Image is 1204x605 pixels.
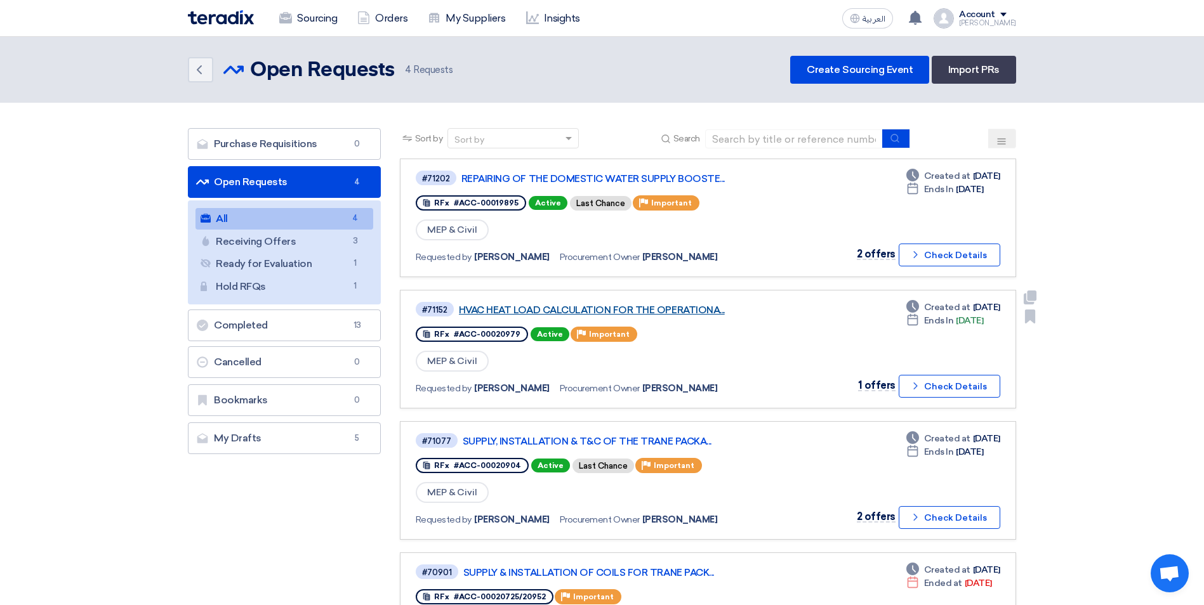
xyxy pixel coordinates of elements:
[459,304,776,316] a: HVAC HEAT LOAD CALCULATION FOR THE OPERATIONA...
[858,379,896,391] span: 1 offers
[250,58,395,83] h2: Open Requests
[906,301,1000,314] div: [DATE]
[899,375,1000,398] button: Check Details
[899,244,1000,266] button: Check Details
[350,356,365,368] span: 0
[348,257,363,270] span: 1
[857,511,896,523] span: 2 offers
[461,173,779,185] a: REPAIRING OF THE DOMESTIC WATER SUPPLY BOOSTE...
[350,319,365,332] span: 13
[415,132,443,145] span: Sort by
[673,132,700,145] span: Search
[642,382,718,395] span: [PERSON_NAME]
[924,576,962,590] span: Ended at
[560,250,640,264] span: Procurement Owner
[959,20,1016,27] div: [PERSON_NAME]
[422,437,451,445] div: #71077
[651,198,692,207] span: Important
[474,513,550,526] span: [PERSON_NAME]
[348,280,363,293] span: 1
[572,459,634,473] div: Last Chance
[422,174,450,183] div: #71202
[573,592,614,601] span: Important
[570,196,632,211] div: Last Chance
[434,330,449,339] span: RFx
[924,432,970,445] span: Created at
[434,198,449,207] span: RFx
[405,64,411,75] span: 4
[1151,554,1189,592] a: Open chat
[531,327,569,341] span: Active
[454,461,521,470] span: #ACC-00020904
[454,198,519,207] span: #ACC-00019895
[454,330,520,339] span: #ACC-00020979
[560,382,640,395] span: Procurement Owner
[416,382,472,395] span: Requested by
[416,482,489,503] span: MEP & Civil
[454,133,484,146] div: Sort by
[418,4,515,32] a: My Suppliers
[924,169,970,183] span: Created at
[463,567,781,578] a: SUPPLY & INSTALLATION OF COILS FOR TRANE PACK...
[642,513,718,526] span: [PERSON_NAME]
[188,309,381,341] a: Completed13
[906,576,992,590] div: [DATE]
[924,445,954,459] span: Ends In
[906,314,984,327] div: [DATE]
[416,219,489,240] span: MEP & Civil
[906,563,1000,576] div: [DATE]
[842,8,893,29] button: العربية
[434,461,449,470] span: RFx
[906,183,984,196] div: [DATE]
[906,169,1000,183] div: [DATE]
[350,176,365,188] span: 4
[188,128,381,160] a: Purchase Requisitions0
[422,568,452,576] div: #70901
[195,208,373,230] a: All
[195,253,373,275] a: Ready for Evaluation
[188,10,254,25] img: Teradix logo
[350,394,365,407] span: 0
[705,129,883,148] input: Search by title or reference number
[188,346,381,378] a: Cancelled0
[959,10,995,20] div: Account
[863,15,885,23] span: العربية
[899,506,1000,529] button: Check Details
[416,351,489,372] span: MEP & Civil
[474,382,550,395] span: [PERSON_NAME]
[924,183,954,196] span: Ends In
[589,330,630,339] span: Important
[857,248,896,260] span: 2 offers
[474,250,550,264] span: [PERSON_NAME]
[529,196,567,210] span: Active
[188,166,381,198] a: Open Requests4
[416,250,472,264] span: Requested by
[348,235,363,248] span: 3
[195,231,373,252] a: Receiving Offers
[188,384,381,416] a: Bookmarks0
[348,212,363,225] span: 4
[906,432,1000,445] div: [DATE]
[188,422,381,454] a: My Drafts5
[405,63,453,77] span: Requests
[516,4,590,32] a: Insights
[924,314,954,327] span: Ends In
[195,276,373,297] a: Hold RFQs
[350,432,365,445] span: 5
[560,513,640,526] span: Procurement Owner
[924,301,970,314] span: Created at
[422,306,447,314] div: #71152
[531,459,570,472] span: Active
[347,4,418,32] a: Orders
[790,56,929,84] a: Create Sourcing Event
[932,56,1016,84] a: Import PRs
[934,8,954,29] img: profile_test.png
[434,592,449,601] span: RFx
[642,250,718,264] span: [PERSON_NAME]
[269,4,347,32] a: Sourcing
[906,445,984,459] div: [DATE]
[350,138,365,150] span: 0
[463,436,780,447] a: SUPPLY, INSTALLATION & T&C OF THE TRANE PACKA...
[454,592,546,601] span: #ACC-00020725/20952
[924,563,970,576] span: Created at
